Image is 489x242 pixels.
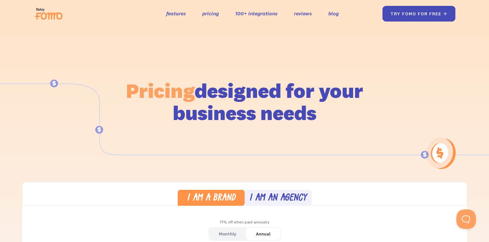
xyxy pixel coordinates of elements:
[456,209,476,229] iframe: Toggle Customer Support
[22,218,467,227] div: 17% off when paid annually
[166,9,186,18] a: features
[219,229,236,239] div: Monthly
[294,9,312,18] a: reviews
[187,194,236,203] div: I am a brand
[328,9,339,18] a: blog
[382,6,455,22] a: try fomo for free
[249,194,307,203] div: I am an agency
[202,9,219,18] a: pricing
[126,78,195,103] span: Pricing
[256,229,270,239] div: Annual
[443,11,448,16] span: 
[235,9,278,18] a: 100+ integrations
[126,80,364,124] h1: designed for your business needs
